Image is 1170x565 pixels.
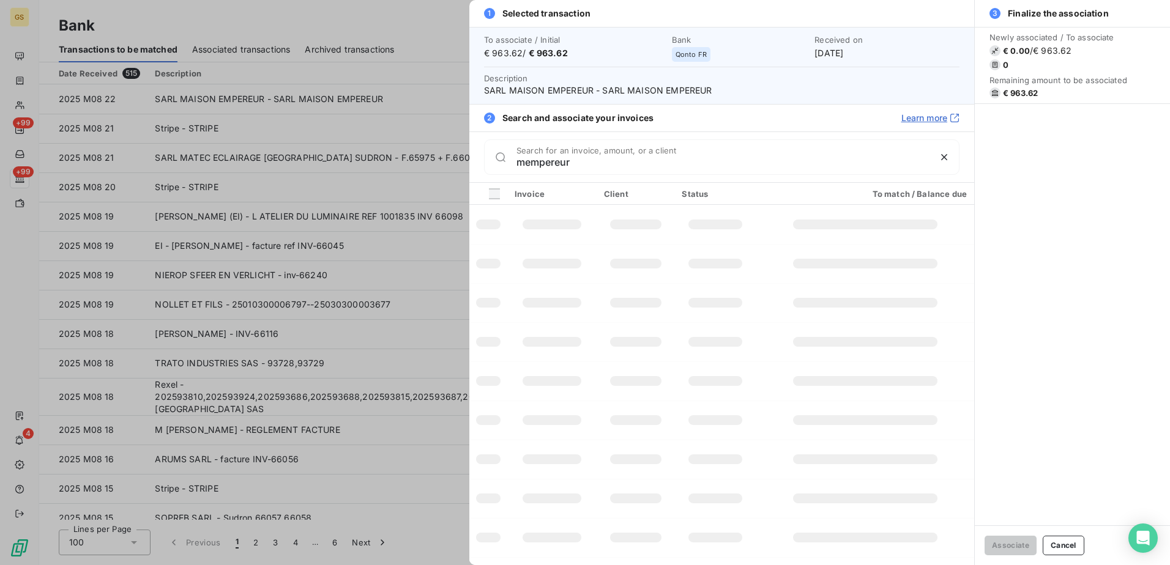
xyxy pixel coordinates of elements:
[1003,60,1008,70] span: 0
[1003,88,1038,98] span: € 963.62
[989,32,1127,42] span: Newly associated / To associate
[1008,7,1109,20] span: Finalize the association
[814,35,959,45] span: Received on
[676,51,707,58] span: Qonto FR
[989,8,1000,19] span: 3
[764,189,967,199] div: To match / Balance due
[672,35,807,45] span: Bank
[502,7,591,20] span: Selected transaction
[516,156,930,168] input: placeholder
[604,189,668,199] div: Client
[515,189,589,199] div: Invoice
[484,8,495,19] span: 1
[989,75,1127,85] span: Remaining amount to be associated
[484,113,495,124] span: 2
[1030,45,1071,57] span: / € 963.62
[985,536,1037,555] button: Associate
[529,48,568,58] span: € 963.62
[1003,46,1030,56] span: € 0.00
[484,84,959,97] span: SARL MAISON EMPEREUR - SARL MAISON EMPEREUR
[484,73,528,83] span: Description
[1128,523,1158,553] div: Open Intercom Messenger
[484,35,665,45] span: To associate / Initial
[484,47,665,59] span: € 963.62 /
[502,112,654,124] span: Search and associate your invoices
[682,189,749,199] div: Status
[901,112,960,124] a: Learn more
[1043,536,1084,555] button: Cancel
[814,35,959,59] div: [DATE]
